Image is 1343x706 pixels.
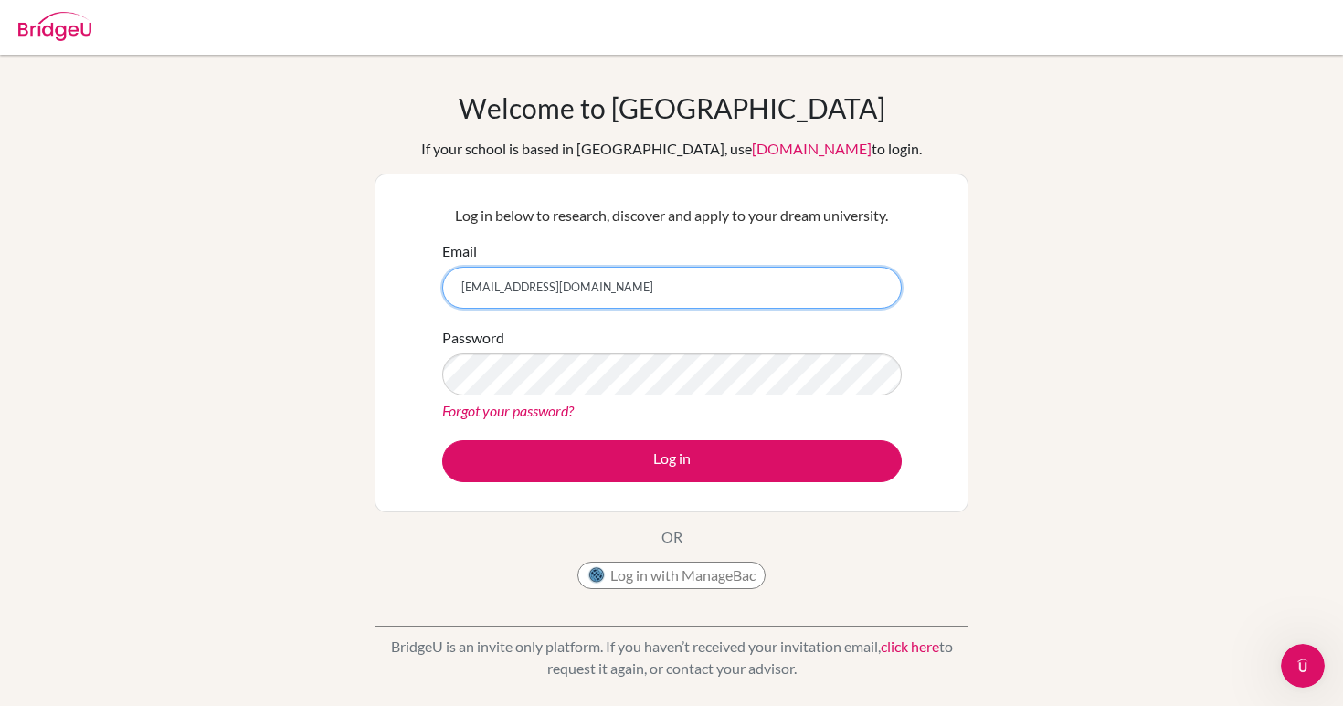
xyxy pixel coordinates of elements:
[375,636,968,680] p: BridgeU is an invite only platform. If you haven’t received your invitation email, to request it ...
[752,140,872,157] a: [DOMAIN_NAME]
[459,91,885,124] h1: Welcome to [GEOGRAPHIC_DATA]
[442,440,902,482] button: Log in
[421,138,922,160] div: If your school is based in [GEOGRAPHIC_DATA], use to login.
[18,12,91,41] img: Bridge-U
[1281,644,1325,688] iframe: Intercom live chat
[442,205,902,227] p: Log in below to research, discover and apply to your dream university.
[442,402,574,419] a: Forgot your password?
[442,240,477,262] label: Email
[881,638,939,655] a: click here
[577,562,766,589] button: Log in with ManageBac
[442,327,504,349] label: Password
[661,526,682,548] p: OR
